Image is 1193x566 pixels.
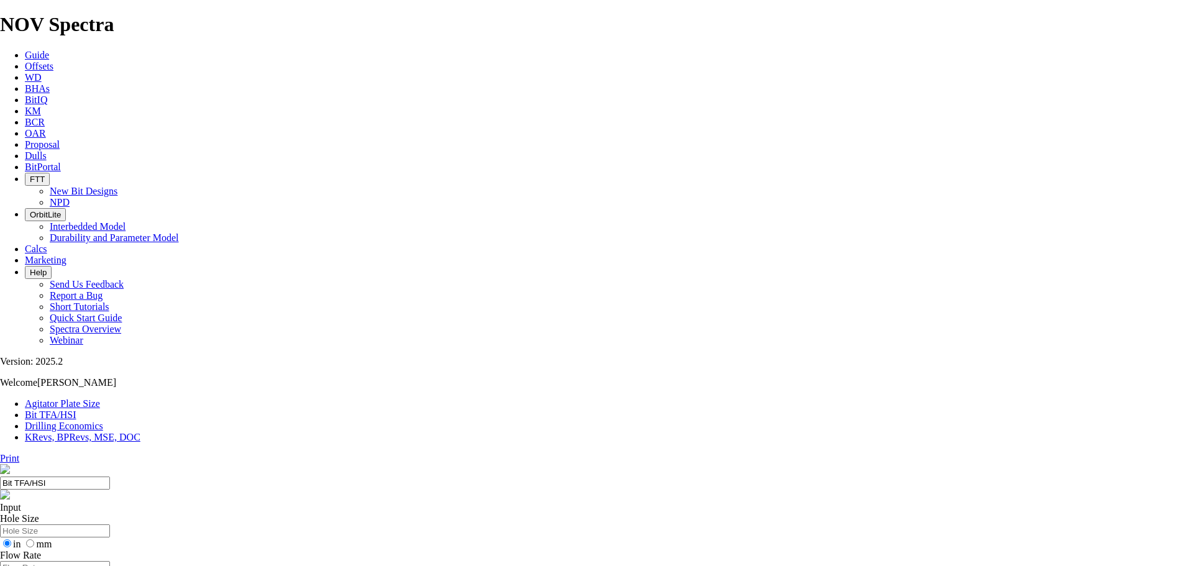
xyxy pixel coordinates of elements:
a: Marketing [25,255,66,265]
a: Dulls [25,150,47,161]
a: BitIQ [25,94,47,105]
a: NPD [50,197,70,208]
span: FTT [30,175,45,184]
span: [PERSON_NAME] [37,377,116,388]
a: Interbedded Model [50,221,126,232]
a: Offsets [25,61,53,71]
a: KM [25,106,41,116]
input: in [3,539,11,547]
a: OAR [25,128,46,139]
button: OrbitLite [25,208,66,221]
a: Guide [25,50,49,60]
label: mm [23,539,52,549]
a: Webinar [50,335,83,345]
a: New Bit Designs [50,186,117,196]
a: Short Tutorials [50,301,109,312]
a: Quick Start Guide [50,313,122,323]
a: WD [25,72,42,83]
span: Help [30,268,47,277]
a: BCR [25,117,45,127]
a: Agitator Plate Size [25,398,100,409]
span: OrbitLite [30,210,61,219]
button: Help [25,266,52,279]
a: KRevs, BPRevs, MSE, DOC [25,432,140,442]
a: Report a Bug [50,290,103,301]
a: Send Us Feedback [50,279,124,290]
button: FTT [25,173,50,186]
a: Proposal [25,139,60,150]
input: mm [26,539,34,547]
a: BHAs [25,83,50,94]
a: BitPortal [25,162,61,172]
a: Drilling Economics [25,421,103,431]
a: Spectra Overview [50,324,121,334]
a: Calcs [25,244,47,254]
a: Durability and Parameter Model [50,232,179,243]
a: Bit TFA/HSI [25,409,76,420]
